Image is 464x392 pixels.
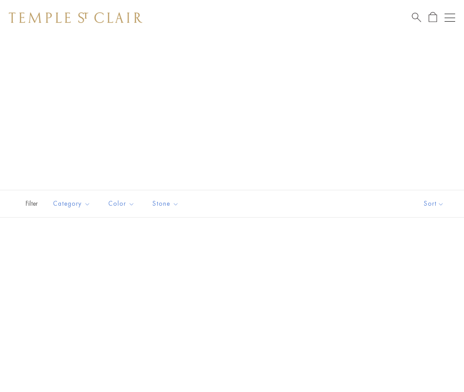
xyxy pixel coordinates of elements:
[104,198,141,209] span: Color
[412,12,421,23] a: Search
[445,12,455,23] button: Open navigation
[102,194,141,214] button: Color
[9,12,142,23] img: Temple St. Clair
[404,190,464,217] button: Show sort by
[46,194,97,214] button: Category
[148,198,186,209] span: Stone
[146,194,186,214] button: Stone
[429,12,437,23] a: Open Shopping Bag
[49,198,97,209] span: Category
